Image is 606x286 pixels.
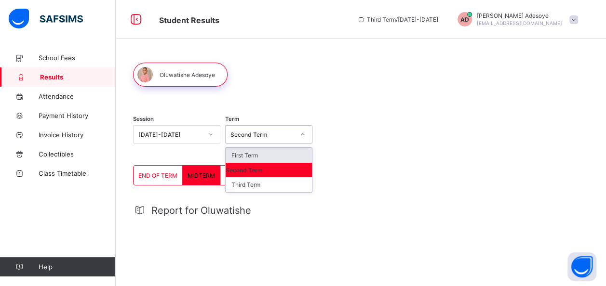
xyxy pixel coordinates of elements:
[230,131,295,138] div: Second Term
[39,150,116,158] span: Collectibles
[39,131,116,139] span: Invoice History
[188,172,215,179] span: MIDTERM
[477,12,562,19] span: [PERSON_NAME] Adesoye
[39,54,116,62] span: School Fees
[39,169,116,177] span: Class Timetable
[159,15,219,25] span: Student Results
[357,16,438,23] span: session/term information
[567,252,596,281] button: Open asap
[138,172,177,179] span: END OF TERM
[460,16,469,23] span: AD
[151,205,251,216] span: Report for Oluwatishe
[9,9,83,29] img: safsims
[138,131,202,138] div: [DATE]-[DATE]
[133,116,154,122] span: Session
[225,116,239,122] span: Term
[40,73,116,81] span: Results
[39,92,116,100] span: Attendance
[477,20,562,26] span: [EMAIL_ADDRESS][DOMAIN_NAME]
[448,12,583,26] div: AderonkeAdesoye
[39,263,115,271] span: Help
[226,163,312,177] div: Second Term
[226,148,312,163] div: First Term
[39,112,116,119] span: Payment History
[226,177,312,192] div: Third Term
